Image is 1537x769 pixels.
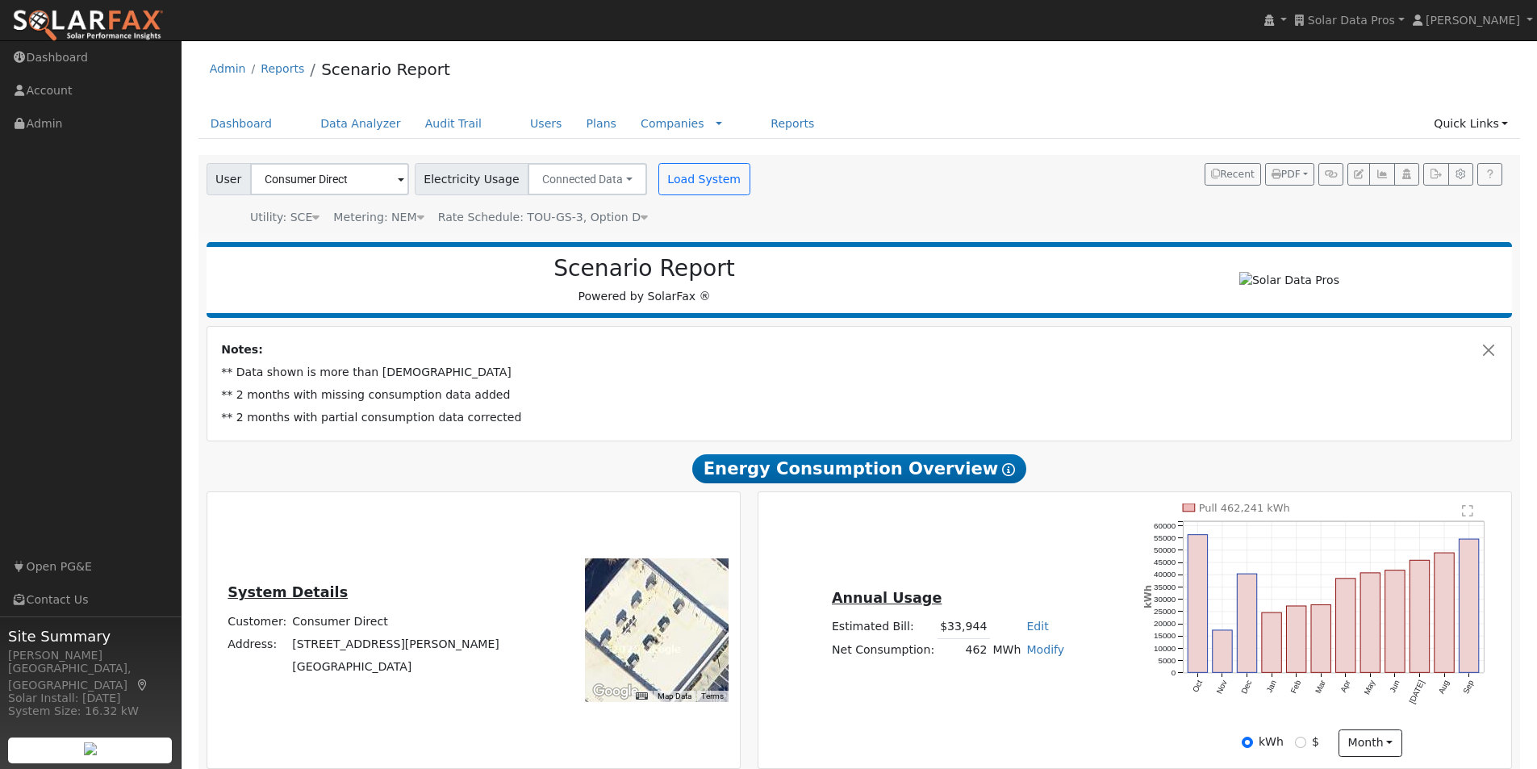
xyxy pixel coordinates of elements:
span: Solar Data Pros [1308,14,1395,27]
text: 35000 [1154,582,1176,591]
u: Annual Usage [832,590,942,606]
a: Users [518,109,574,139]
text: 25000 [1154,607,1176,616]
td: 462 [938,638,990,662]
span: User [207,163,251,195]
td: ** Data shown is more than [DEMOGRAPHIC_DATA] [219,362,1501,384]
div: [PERSON_NAME] [8,647,173,664]
button: Close [1481,341,1497,358]
button: Load System [658,163,750,195]
td: Customer: [225,610,290,633]
td: [GEOGRAPHIC_DATA] [290,655,503,678]
strong: Notes: [221,343,263,356]
button: Edit User [1347,163,1370,186]
text: [DATE] [1408,679,1426,705]
text: 10000 [1154,644,1176,653]
td: Estimated Bill: [829,616,937,639]
a: Reports [758,109,826,139]
input: Select a User [250,163,409,195]
text: 40000 [1154,570,1176,579]
rect: onclick="" [1213,630,1232,672]
text: Dec [1239,679,1253,696]
text: Feb [1289,679,1303,695]
a: Edit [1026,620,1048,633]
input: kWh [1242,737,1253,748]
rect: onclick="" [1336,579,1355,673]
div: Powered by SolarFax ® [215,255,1075,305]
text: 55000 [1154,533,1176,542]
button: Settings [1448,163,1473,186]
rect: onclick="" [1361,573,1380,673]
a: Data Analyzer [308,109,413,139]
button: Multi-Series Graph [1369,163,1394,186]
span: Electricity Usage [415,163,528,195]
div: Utility: SCE [250,209,320,226]
text: 0 [1172,668,1176,677]
label: kWh [1259,733,1284,750]
text: Oct [1191,679,1205,694]
rect: onclick="" [1460,539,1479,673]
td: Net Consumption: [829,638,937,662]
rect: onclick="" [1238,574,1257,672]
text: Sep [1462,679,1476,696]
td: MWh [990,638,1024,662]
div: Solar Install: [DATE] [8,690,173,707]
input: $ [1295,737,1306,748]
button: Generate Report Link [1318,163,1343,186]
rect: onclick="" [1262,612,1281,672]
text: 60000 [1154,520,1176,529]
span: PDF [1272,169,1301,180]
span: [PERSON_NAME] [1426,14,1520,27]
td: Consumer Direct [290,610,503,633]
a: Reports [261,62,304,75]
i: Show Help [1002,463,1015,476]
a: Scenario Report [321,60,450,79]
text: 30000 [1154,595,1176,604]
a: Map [136,679,150,692]
a: Terms (opens in new tab) [701,692,724,700]
a: Help Link [1477,163,1502,186]
text:  [1463,504,1474,516]
button: Connected Data [528,163,647,195]
a: Audit Trail [413,109,494,139]
button: Login As [1394,163,1419,186]
text: 20000 [1154,619,1176,628]
text: Aug [1437,679,1451,695]
text: 45000 [1154,558,1176,566]
text: 50000 [1154,545,1176,554]
button: Recent [1205,163,1261,186]
a: Modify [1026,643,1064,656]
td: Address: [225,633,290,655]
button: month [1339,729,1402,757]
text: Nov [1215,679,1229,696]
text: kWh [1142,585,1154,608]
text: May [1363,679,1377,696]
text: Apr [1339,678,1353,693]
div: Metering: NEM [333,209,424,226]
rect: onclick="" [1311,604,1330,672]
a: Admin [210,62,246,75]
div: [GEOGRAPHIC_DATA], [GEOGRAPHIC_DATA] [8,660,173,694]
td: $33,944 [938,616,990,639]
img: retrieve [84,742,97,755]
img: Google [589,681,642,702]
a: Dashboard [198,109,285,139]
img: SolarFax [12,9,164,43]
rect: onclick="" [1188,534,1207,672]
text: Jun [1389,679,1402,694]
div: System Size: 16.32 kW [8,703,173,720]
rect: onclick="" [1385,570,1405,672]
td: ** 2 months with missing consumption data added [219,384,1501,407]
span: Alias: None [438,211,648,224]
button: Export Interval Data [1423,163,1448,186]
button: Map Data [658,691,691,702]
rect: onclick="" [1435,553,1454,672]
label: $ [1312,733,1319,750]
text: Mar [1314,678,1327,695]
text: 15000 [1154,631,1176,640]
button: Keyboard shortcuts [636,691,647,702]
td: [STREET_ADDRESS][PERSON_NAME] [290,633,503,655]
text: Jan [1265,679,1279,694]
a: Companies [641,117,704,130]
td: ** 2 months with partial consumption data corrected [219,407,1501,429]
